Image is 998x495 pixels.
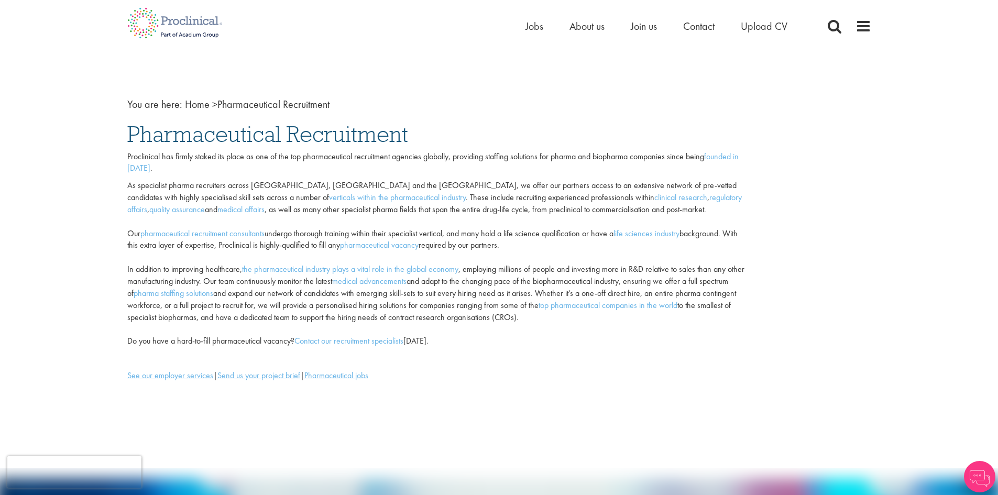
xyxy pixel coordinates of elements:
[127,180,744,347] p: As specialist pharma recruiters across [GEOGRAPHIC_DATA], [GEOGRAPHIC_DATA] and the [GEOGRAPHIC_D...
[127,120,408,148] span: Pharmaceutical Recruitment
[741,19,787,33] a: Upload CV
[127,97,182,111] span: You are here:
[569,19,605,33] a: About us
[631,19,657,33] a: Join us
[964,461,995,492] img: Chatbot
[332,276,407,287] a: medical advancements
[127,151,744,175] p: Proclinical has firmly staked its place as one of the top pharmaceutical recruitment agencies glo...
[140,228,265,239] a: pharmaceutical recruitment consultants
[134,288,213,299] a: pharma staffing solutions
[683,19,715,33] a: Contact
[294,335,403,346] a: Contact our recruitment specialists
[613,228,679,239] a: life sciences industry
[149,204,205,215] a: quality assurance
[654,192,707,203] a: clinical research
[212,97,217,111] span: >
[539,300,677,311] a: top pharmaceutical companies in the world
[127,151,739,174] a: founded in [DATE]
[217,370,300,381] a: Send us your project brief
[127,370,213,381] a: See our employer services
[525,19,543,33] a: Jobs
[7,456,141,488] iframe: reCAPTCHA
[185,97,330,111] span: Pharmaceutical Recruitment
[127,192,742,215] a: regulatory affairs
[242,263,458,274] a: the pharmaceutical industry plays a vital role in the global economy
[304,370,368,381] a: Pharmaceutical jobs
[340,239,419,250] a: pharmaceutical vacancy
[127,370,744,382] div: | |
[329,192,466,203] a: verticals within the pharmaceutical industry
[185,97,210,111] a: breadcrumb link to Home
[217,204,265,215] a: medical affairs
